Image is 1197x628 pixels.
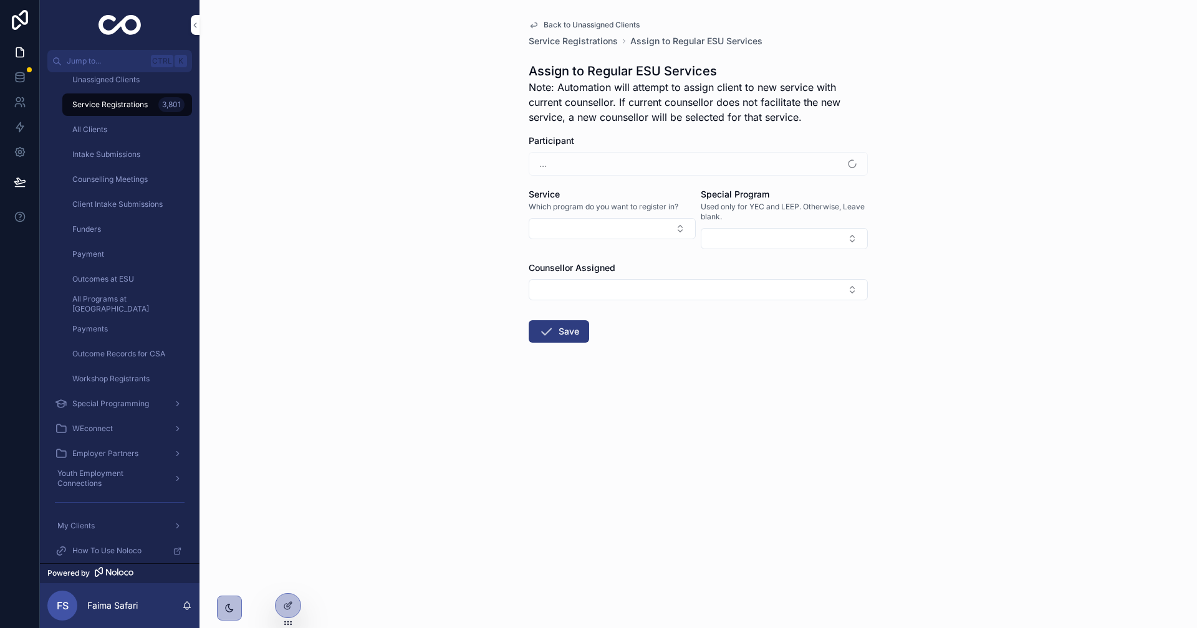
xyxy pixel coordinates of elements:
span: Service [529,189,560,199]
span: Outcome Records for CSA [72,349,165,359]
a: Counselling Meetings [62,168,192,191]
span: WEconnect [72,424,113,434]
button: Select Button [529,218,696,239]
h1: Assign to Regular ESU Services [529,62,868,80]
span: Workshop Registrants [72,374,150,384]
span: K [176,56,186,66]
span: Used only for YEC and LEEP. Otherwise, Leave blank. [701,202,868,222]
a: Payments [62,318,192,340]
span: Special Program [701,189,769,199]
a: Back to Unassigned Clients [529,20,640,30]
a: All Clients [62,118,192,141]
a: Intake Submissions [62,143,192,166]
a: Workshop Registrants [62,368,192,390]
span: How To Use Noloco [72,546,142,556]
a: Powered by [40,563,199,583]
a: Youth Employment Connections [47,467,192,490]
span: Funders [72,224,101,234]
span: Powered by [47,568,90,578]
span: Which program do you want to register in? [529,202,678,212]
button: Jump to...CtrlK [47,50,192,72]
a: All Programs at [GEOGRAPHIC_DATA] [62,293,192,315]
a: Payment [62,243,192,265]
span: Payments [72,324,108,334]
span: Back to Unassigned Clients [544,20,640,30]
span: Youth Employment Connections [57,469,163,488]
span: Payment [72,249,104,259]
span: Employer Partners [72,449,138,459]
span: Note: Automation will attempt to assign client to new service with current counsellor. If current... [529,80,868,125]
span: Counsellor Assigned [529,262,615,273]
a: Special Programming [47,392,192,415]
p: Faima Safari [87,599,138,612]
img: App logo [99,15,142,35]
a: Outcomes at ESU [62,268,192,290]
span: Intake Submissions [72,150,140,159]
span: Unassigned Clients [72,75,140,85]
button: Select Button [701,228,868,249]
button: Select Button [529,279,868,300]
span: My Clients [57,521,95,531]
a: WEconnect [47,417,192,440]
span: All Clients [72,125,107,135]
span: Service Registrations [72,100,148,110]
a: Outcome Records for CSA [62,343,192,365]
button: Save [529,320,589,343]
span: Outcomes at ESU [72,274,134,284]
span: Counselling Meetings [72,174,148,184]
a: Employer Partners [47,442,192,465]
span: All Programs at [GEOGRAPHIC_DATA] [72,294,180,314]
a: Assign to Regular ESU Services [630,35,762,47]
a: Client Intake Submissions [62,193,192,216]
a: Service Registrations3,801 [62,93,192,116]
span: Client Intake Submissions [72,199,163,209]
div: scrollable content [40,72,199,563]
span: FS [57,598,69,613]
a: Funders [62,218,192,240]
div: 3,801 [158,97,185,112]
a: How To Use Noloco [47,540,192,562]
span: Participant [529,135,574,146]
span: Jump to... [67,56,146,66]
span: Special Programming [72,399,149,409]
a: Unassigned Clients [62,69,192,91]
span: Ctrl [151,55,173,67]
a: My Clients [47,515,192,537]
a: Service Registrations [529,35,618,47]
